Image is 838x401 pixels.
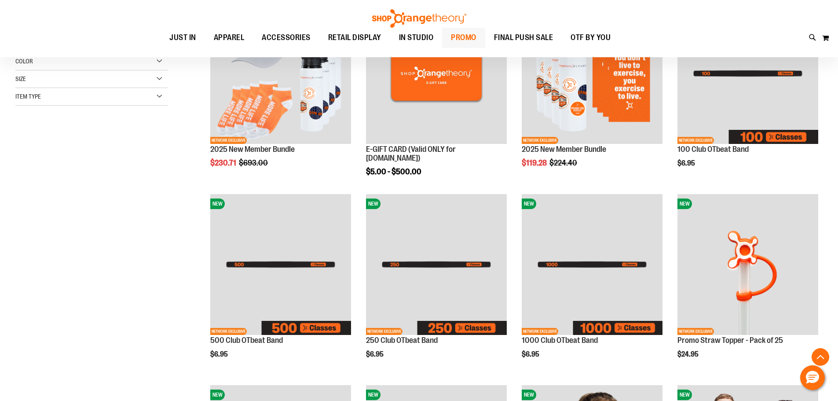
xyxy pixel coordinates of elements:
a: PROMO [442,28,485,48]
span: $230.71 [210,158,238,167]
span: $6.95 [522,350,541,358]
span: NEW [366,390,381,400]
a: E-GIFT CARD (Valid ONLY for ShopOrangetheory.com)NEW [366,3,507,145]
img: Promo Straw Topper - Pack of 25 [677,194,818,335]
a: RETAIL DISPLAY [319,28,390,48]
img: 2025 New Member Bundle [522,3,662,144]
span: NETWORK EXCLUSIVE [522,328,558,335]
a: 250 Club OTbeat Band [366,336,438,345]
span: NETWORK EXCLUSIVE [210,328,247,335]
span: Size [15,75,26,82]
a: Image of 250 Club OTbeat BandNEWNETWORK EXCLUSIVE [366,194,507,336]
span: Color [15,58,33,65]
img: 2025 New Member Bundle [210,3,351,144]
a: APPAREL [205,28,253,48]
span: NEW [210,390,225,400]
div: product [206,190,355,376]
a: 2025 New Member Bundle [210,145,295,154]
span: APPAREL [214,28,245,48]
img: Image of 250 Club OTbeat Band [366,194,507,335]
span: $6.95 [366,350,385,358]
span: $6.95 [677,159,696,167]
img: E-GIFT CARD (Valid ONLY for ShopOrangetheory.com) [366,3,507,144]
a: Promo Straw Topper - Pack of 25NEWNETWORK EXCLUSIVE [677,194,818,336]
div: product [517,190,667,376]
a: 2025 New Member Bundle [522,145,606,154]
span: $24.95 [677,350,700,358]
span: $6.95 [210,350,229,358]
span: IN STUDIO [399,28,434,48]
img: Shop Orangetheory [371,9,468,28]
span: ACCESSORIES [262,28,311,48]
span: $119.28 [522,158,548,167]
a: Promo Straw Topper - Pack of 25 [677,336,783,345]
span: NEW [677,390,692,400]
button: Hello, have a question? Let’s chat. [800,365,825,390]
span: $224.40 [549,158,578,167]
span: OTF BY YOU [571,28,611,48]
span: NEW [366,199,381,209]
span: NETWORK EXCLUSIVE [522,137,558,144]
span: JUST IN [169,28,196,48]
a: FINAL PUSH SALE [485,28,562,48]
a: Image of 100 Club OTbeat BandNEWNETWORK EXCLUSIVE [677,3,818,145]
span: NETWORK EXCLUSIVE [210,137,247,144]
span: RETAIL DISPLAY [328,28,381,48]
a: Image of 1000 Club OTbeat BandNEWNETWORK EXCLUSIVE [522,194,662,336]
span: NEW [522,199,536,209]
div: product [673,190,823,381]
a: IN STUDIO [390,28,443,48]
a: OTF BY YOU [562,28,619,48]
img: Image of 1000 Club OTbeat Band [522,194,662,335]
div: product [362,190,511,376]
a: E-GIFT CARD (Valid ONLY for [DOMAIN_NAME]) [366,145,456,162]
span: Item Type [15,93,41,100]
a: JUST IN [161,28,205,48]
span: FINAL PUSH SALE [494,28,553,48]
span: $5.00 - $500.00 [366,167,421,176]
span: PROMO [451,28,476,48]
img: Image of 100 Club OTbeat Band [677,3,818,144]
span: NEW [210,199,225,209]
span: NETWORK EXCLUSIVE [677,137,714,144]
span: $693.00 [239,158,269,167]
span: NETWORK EXCLUSIVE [677,328,714,335]
span: NEW [677,199,692,209]
a: 2025 New Member BundleNEWNETWORK EXCLUSIVE [210,3,351,145]
button: Back To Top [812,348,829,366]
a: 100 Club OTbeat Band [677,145,749,154]
a: 2025 New Member BundleNEWNETWORK EXCLUSIVE [522,3,662,145]
span: NETWORK EXCLUSIVE [366,328,403,335]
span: NEW [522,390,536,400]
a: 500 Club OTbeat Band [210,336,283,345]
img: Image of 500 Club OTbeat Band [210,194,351,335]
a: 1000 Club OTbeat Band [522,336,598,345]
a: ACCESSORIES [253,28,319,48]
a: Image of 500 Club OTbeat BandNEWNETWORK EXCLUSIVE [210,194,351,336]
